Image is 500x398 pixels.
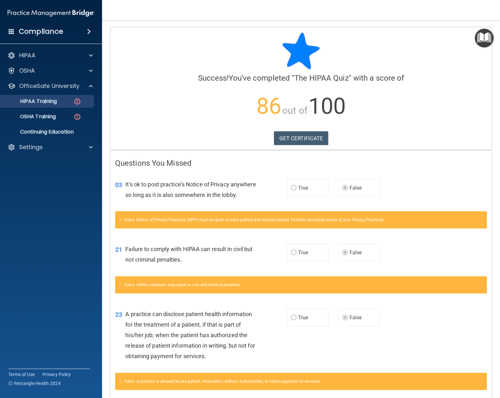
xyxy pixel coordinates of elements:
[8,380,61,387] span: Ⓒ Rectangle Health 2024
[468,354,492,378] iframe: Drift Widget Chat Controller
[115,246,122,253] span: 21
[349,185,362,191] span: False
[291,250,297,255] input: True
[8,52,93,59] a: HIPAA
[4,113,56,120] p: OSHA Training
[342,186,348,191] input: False
[475,29,494,47] button: Open Resource Center
[115,74,487,82] h4: You've completed " " with a score of
[19,67,35,75] p: OSHA
[124,217,385,222] span: False. Notice of Privacy Practices (NPP) must be given to each patient and not just posted. Patie...
[125,311,255,360] span: A practice can disclose patient health information for the treatment of a patient, if that is par...
[19,27,63,36] h4: Compliance
[115,181,122,189] span: 03
[256,93,281,119] span: 86
[124,282,241,287] span: False. HIPAA violations may result in civil and criminal penalties.
[4,129,91,135] p: Continuing Education
[115,159,487,167] h4: Questions You Missed
[291,186,297,191] input: True
[274,131,328,145] a: GET CERTIFICATE
[198,74,229,83] span: Success!
[294,74,349,83] span: The HIPAA Quiz
[8,371,35,378] a: Terms of Use
[19,52,35,59] p: HIPAA
[282,32,320,70] img: blue-star-rounded.9d042014.png
[298,185,308,191] span: True
[342,315,348,320] input: False
[349,250,362,256] span: False
[8,7,94,19] img: PMB logo
[125,181,256,198] span: It's ok to post practice’s Notice of Privacy anywhere so long as it is also somewhere in the lobby.
[282,105,307,116] span: out of
[8,82,93,90] a: OfficeSafe University
[298,250,308,256] span: True
[291,315,297,320] input: True
[4,98,57,105] p: HIPAA Training
[308,93,346,119] span: 100
[8,67,93,75] a: OSHA
[8,143,93,151] a: Settings
[349,315,362,321] span: False
[125,246,253,263] span: Failure to comply with HIPAA can result in civil but not criminal penalties.
[115,311,122,318] span: 23
[342,250,348,255] input: False
[73,113,81,121] img: danger-circle.6113f641.png
[42,371,71,378] a: Privacy Policy
[19,143,43,151] p: Settings
[124,379,321,384] span: False. A practice is allowed to use patient information, without authorization, to obtain payment...
[73,98,81,105] img: danger-circle.6113f641.png
[19,82,79,90] p: OfficeSafe University
[298,315,308,321] span: True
